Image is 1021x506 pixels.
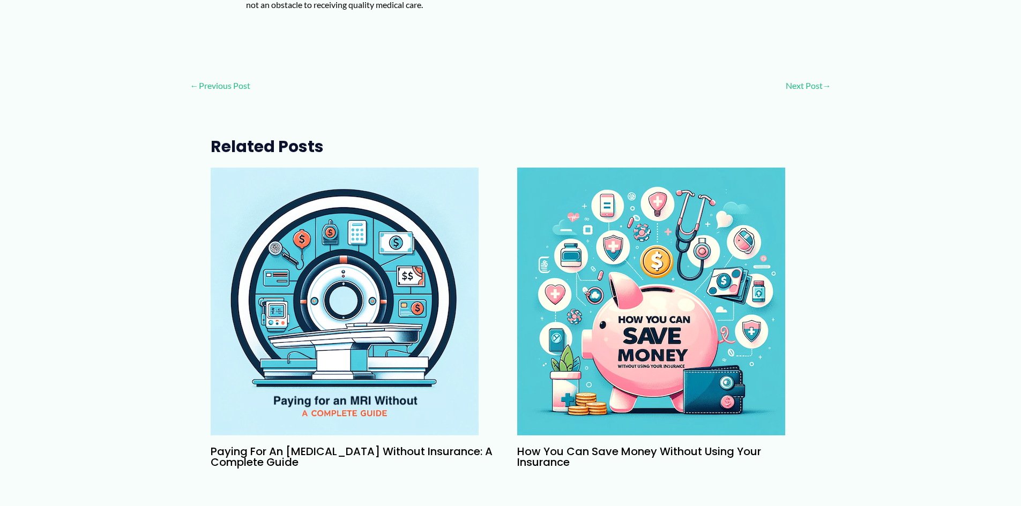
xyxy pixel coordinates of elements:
nav: Posts [189,58,832,97]
a: Read more about Paying for an MRI Without Insurance: A Complete Guide [211,295,479,305]
img: A blend of healthcare and financial savings themes, such as a piggy bank and a wallet. [517,168,785,435]
span: → [823,80,831,90]
h2: Related Posts [211,136,811,157]
img: An artistic representation of healthcare and financial planning themes, featuring an MRI machine ... [211,168,479,435]
a: How You Can Save Money Without Using Your Insurance [517,444,761,470]
a: Paying for an [MEDICAL_DATA] Without Insurance: A Complete Guide [211,444,493,470]
a: Read more about How You Can Save Money Without Using Your Insurance [517,295,785,305]
a: Next Post [786,77,831,96]
span: ← [190,80,199,90]
a: Previous Post [190,77,250,96]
